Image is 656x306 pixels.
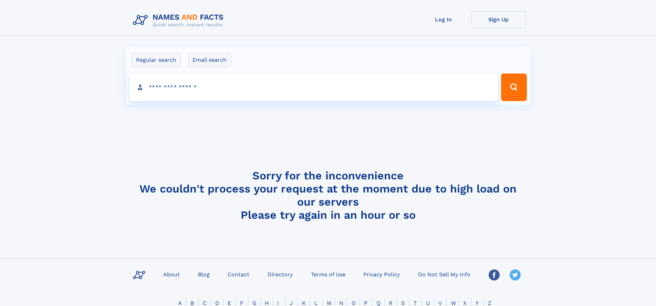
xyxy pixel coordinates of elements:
h4: Sorry for the inconvenience We couldn't process your request at the moment due to high load on ou... [130,169,526,221]
label: Email search [188,53,231,67]
a: Contact [225,269,252,279]
img: Twitter [510,269,521,280]
input: search input [129,73,498,101]
a: Privacy Policy [361,269,403,279]
button: Search Button [501,73,527,101]
a: Terms of Use [308,269,348,279]
a: About [160,269,183,279]
img: Facebook [489,269,500,280]
a: Log In [416,11,471,28]
a: Sign Up [471,11,526,28]
label: Regular search [132,53,181,67]
a: Directory [265,269,295,279]
a: Do Not Sell My Info [415,269,473,279]
img: Logo Names and Facts [130,11,229,30]
a: Blog [195,269,212,279]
